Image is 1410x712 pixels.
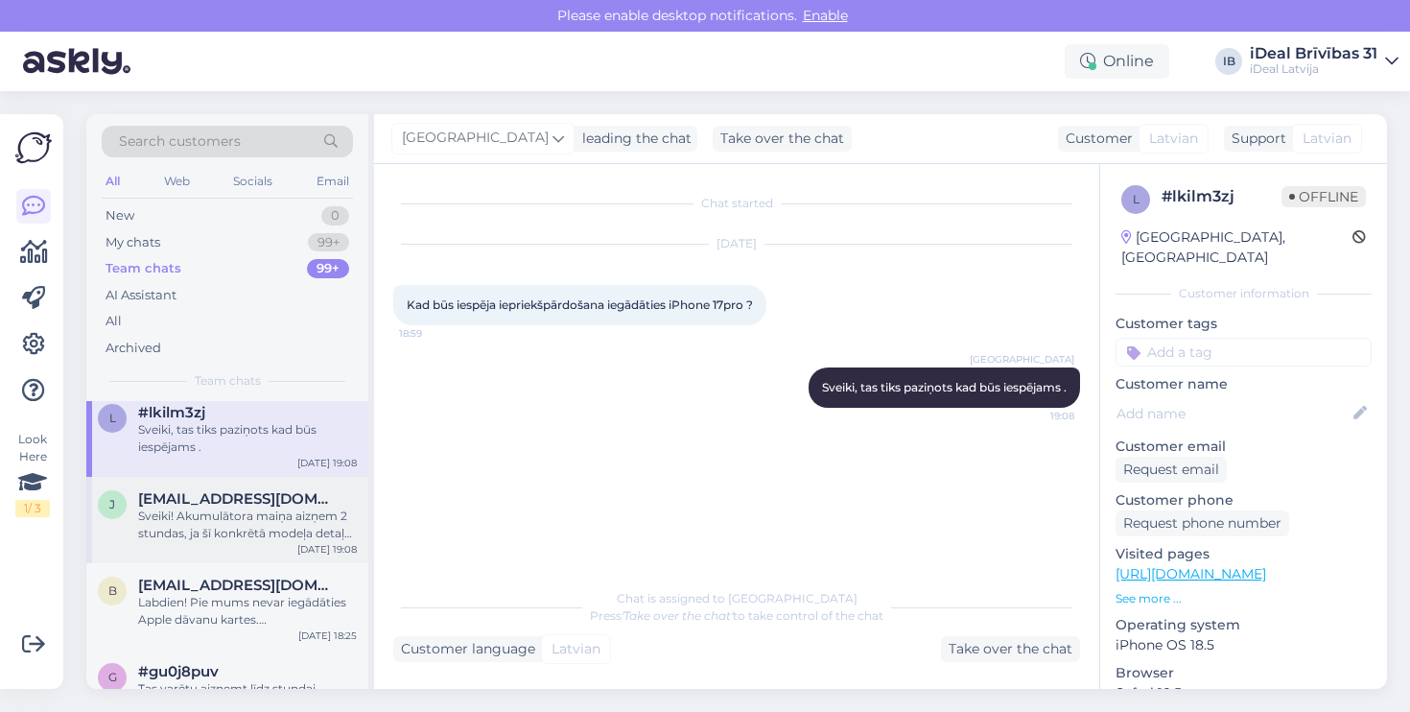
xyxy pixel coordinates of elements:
[402,128,549,149] span: [GEOGRAPHIC_DATA]
[552,639,600,659] span: Latvian
[970,352,1074,367] span: [GEOGRAPHIC_DATA]
[109,411,116,425] span: l
[1116,615,1372,635] p: Operating system
[1224,129,1286,149] div: Support
[1116,338,1372,367] input: Add a tag
[1133,192,1140,206] span: l
[15,500,50,517] div: 1 / 3
[308,233,349,252] div: 99+
[1250,46,1377,61] div: iDeal Brīvības 31
[1116,490,1372,510] p: Customer phone
[1116,590,1372,607] p: See more ...
[138,404,205,421] span: #lkilm3zj
[108,583,117,598] span: b
[1116,457,1227,483] div: Request email
[407,297,753,312] span: Kad būs iespēja iepriekšpārdošana iegādāties iPhone 17pro ?
[1116,437,1372,457] p: Customer email
[1065,44,1169,79] div: Online
[297,542,357,557] div: [DATE] 19:08
[399,326,471,341] span: 18:59
[106,259,181,278] div: Team chats
[138,490,338,508] span: jasinskisgustavs@gmail.com
[1116,544,1372,564] p: Visited pages
[119,131,241,152] span: Search customers
[941,636,1080,662] div: Take over the chat
[297,456,357,470] div: [DATE] 19:08
[622,608,733,623] i: 'Take over the chat'
[108,670,117,684] span: g
[1116,285,1372,302] div: Customer information
[1250,46,1398,77] a: iDeal Brīvības 31iDeal Latvija
[138,577,338,594] span: blessedo5050@gmail.com
[1058,129,1133,149] div: Customer
[1281,186,1366,207] span: Offline
[617,591,858,605] span: Chat is assigned to [GEOGRAPHIC_DATA]
[393,639,535,659] div: Customer language
[1116,510,1289,536] div: Request phone number
[1116,403,1350,424] input: Add name
[713,126,852,152] div: Take over the chat
[1121,227,1352,268] div: [GEOGRAPHIC_DATA], [GEOGRAPHIC_DATA]
[1116,683,1372,703] p: Safari 18.5
[138,508,357,542] div: Sveiki! Akumulātora maiņa aizņem 2 stundas, ja šī konkrētā modeļa detaļa ir uz vietas servisā un ...
[138,663,219,680] span: #gu0j8puv
[106,312,122,331] div: All
[1002,409,1074,423] span: 19:08
[393,235,1080,252] div: [DATE]
[160,169,194,194] div: Web
[321,206,349,225] div: 0
[1215,48,1242,75] div: IB
[298,629,357,643] div: [DATE] 18:25
[1250,61,1377,77] div: iDeal Latvija
[229,169,276,194] div: Socials
[138,680,357,698] div: Tas varētu aizņemt līdz stundai.
[1116,565,1266,582] a: [URL][DOMAIN_NAME]
[15,130,52,166] img: Askly Logo
[575,129,692,149] div: leading the chat
[590,608,883,623] span: Press to take control of the chat
[109,497,115,511] span: j
[15,431,50,517] div: Look Here
[106,339,161,358] div: Archived
[1303,129,1351,149] span: Latvian
[1149,129,1198,149] span: Latvian
[307,259,349,278] div: 99+
[1116,374,1372,394] p: Customer name
[1116,663,1372,683] p: Browser
[313,169,353,194] div: Email
[822,380,1067,394] span: Sveiki, tas tiks paziņots kad būs iespējams .
[195,372,261,390] span: Team chats
[393,195,1080,212] div: Chat started
[106,286,176,305] div: AI Assistant
[138,421,357,456] div: Sveiki, tas tiks paziņots kad būs iespējams .
[138,594,357,629] div: Labdien! Pie mums nevar iegādāties Apple dāvanu kartes. [PERSON_NAME] C&C veikalu dāvanu kartes🙂
[102,169,124,194] div: All
[1162,185,1281,208] div: # lkilm3zj
[1116,314,1372,334] p: Customer tags
[106,233,160,252] div: My chats
[1116,635,1372,655] p: iPhone OS 18.5
[797,7,854,24] span: Enable
[106,206,134,225] div: New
